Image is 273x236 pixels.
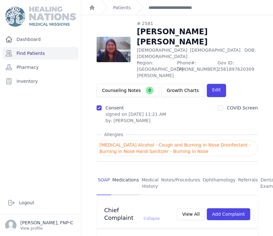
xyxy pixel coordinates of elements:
nav: Tabs [97,172,258,195]
a: Medical History [140,172,160,195]
span: Allergies [102,131,126,138]
h3: Chief Complaint [104,206,172,222]
p: View profile [20,226,73,231]
button: View All [177,208,205,220]
img: wMwHAVHRAEn3AAAACV0RVh0ZGF0ZTpjcmVhdGUAMjAyMy0xMi0xNVQwMDoyNjo0MCswMDowMAjwJywAAAAldEVYdGRhdGU6bW... [97,37,130,62]
a: Growth Charts [161,84,204,97]
label: COVID Screen [227,105,258,110]
span: Region: [GEOGRAPHIC_DATA][PERSON_NAME] [137,60,173,79]
span: Collapse [143,216,160,221]
p: [DEMOGRAPHIC_DATA] [137,47,258,60]
button: Counseling Notes0 [97,84,159,97]
p: signed on [DATE] 11:21 AM [105,111,166,117]
span: [MEDICAL_DATA] Alcohol - Cough and Burning in Nose Disinfectant - Burning in Nose Hand Sanitizer ... [97,140,258,156]
a: Dashboard [3,33,78,46]
a: Ophthamology [201,172,237,195]
a: Patients [113,4,131,11]
a: Inventory [3,75,78,88]
a: Notes/Procedures [160,172,201,195]
div: by: [PERSON_NAME] [105,117,166,124]
img: Medical Missions EMR [5,6,76,27]
a: [PERSON_NAME], FNP-C View profile [5,220,76,231]
a: Pharmacy [3,61,78,74]
span: [DEMOGRAPHIC_DATA] [190,48,240,53]
a: Referrals [237,172,259,195]
a: SOAP [97,172,111,195]
label: Consent [105,105,123,110]
span: Phone#: [PHONE_NUMBER] [177,60,214,79]
p: [PERSON_NAME], FNP-C [20,220,73,226]
h1: [PERSON_NAME] [PERSON_NAME] [137,27,258,47]
div: # 2581 [137,20,258,27]
span: 0 [146,87,153,94]
button: Add Complaint [207,208,250,220]
a: Find Patients [3,47,78,60]
a: Logout [5,196,76,209]
a: Edit [207,84,226,97]
span: Gov ID: 2581897620309 [217,60,258,79]
a: Medications [111,172,140,195]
